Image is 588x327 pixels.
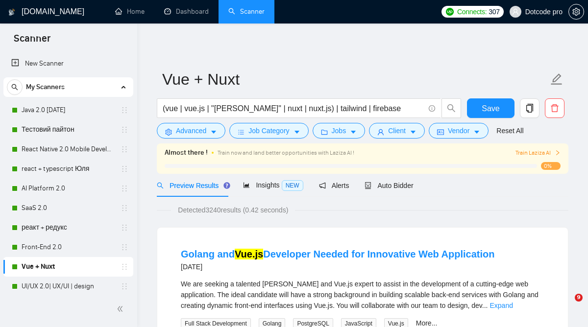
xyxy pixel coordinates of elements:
span: holder [121,185,128,192]
span: Advanced [176,125,206,136]
a: SaaS 2.0 [22,198,115,218]
input: Scanner name... [162,67,548,92]
span: Almost there ! [165,147,208,158]
span: Connects: [457,6,487,17]
span: 9 [575,294,583,302]
span: area-chart [243,182,250,188]
span: holder [121,243,128,251]
span: delete [545,104,564,113]
span: Job Category [248,125,289,136]
mark: Vue.js [235,249,263,259]
span: double-left [117,304,126,314]
span: caret-down [473,128,480,136]
button: search [441,98,461,118]
span: holder [121,224,128,232]
span: We are seeking a talented [PERSON_NAME] and Vue.js expert to assist in the development of a cutti... [181,280,539,309]
span: Preview Results [157,182,227,189]
span: robot [365,182,371,189]
span: holder [121,204,128,212]
a: реакт + редукс [22,218,115,237]
span: holder [121,106,128,114]
img: upwork-logo.png [446,8,454,16]
span: Client [388,125,406,136]
span: 307 [489,6,499,17]
span: bars [238,128,245,136]
a: setting [568,8,584,16]
span: 0% [541,162,561,170]
button: userClientcaret-down [369,123,425,139]
div: We are seeking a talented Golang and Vue.js expert to assist in the development of a cutting-edge... [181,279,544,311]
input: Search Freelance Jobs... [163,102,424,115]
span: holder [121,282,128,290]
a: More... [416,319,438,327]
span: search [157,182,164,189]
span: search [7,84,22,91]
img: logo [8,4,15,20]
a: homeHome [115,7,145,16]
a: React Native 2.0 Mobile Development [22,140,115,159]
button: folderJobscaret-down [313,123,366,139]
span: Train now and land better opportunities with Laziza AI ! [218,149,354,156]
span: Jobs [332,125,346,136]
a: Expand [490,302,513,309]
span: right [555,150,561,156]
button: Train Laziza AI [515,148,561,158]
a: AI Platform 2.0 [22,179,115,198]
button: settingAdvancedcaret-down [157,123,225,139]
span: Detected 3240 results (0.42 seconds) [171,205,295,215]
span: idcard [437,128,444,136]
a: Java 2.0 [DATE] [22,100,115,120]
button: idcardVendorcaret-down [429,123,489,139]
span: user [377,128,384,136]
a: Front-End 2.0 [22,237,115,257]
span: caret-down [410,128,416,136]
a: UI/UX 2.0| UX/UI | design [22,277,115,296]
span: folder [321,128,328,136]
a: New Scanner [11,54,125,73]
span: ... [482,302,488,309]
a: dashboardDashboard [164,7,209,16]
span: holder [121,145,128,153]
span: notification [319,182,326,189]
span: Auto Bidder [365,182,413,189]
button: copy [520,98,539,118]
span: Insights [243,181,303,189]
span: setting [569,8,584,16]
span: holder [121,263,128,271]
span: user [512,8,519,15]
span: info-circle [429,105,435,112]
button: search [7,79,23,95]
span: Alerts [319,182,349,189]
iframe: Intercom live chat [555,294,578,317]
span: My Scanners [26,77,65,97]
a: react + typescript Юля [22,159,115,179]
a: Тестовий пайтон [22,120,115,140]
button: setting [568,4,584,20]
span: edit [550,73,563,86]
span: caret-down [350,128,357,136]
span: caret-down [210,128,217,136]
div: [DATE] [181,261,495,273]
li: New Scanner [3,54,133,73]
span: setting [165,128,172,136]
span: holder [121,126,128,134]
span: holder [121,165,128,173]
button: barsJob Categorycaret-down [229,123,308,139]
span: Scanner [6,31,58,52]
div: Tooltip anchor [222,181,231,190]
span: caret-down [294,128,300,136]
span: copy [520,104,539,113]
span: Vendor [448,125,469,136]
span: NEW [282,180,303,191]
button: delete [545,98,564,118]
span: Save [482,102,499,115]
button: Save [467,98,514,118]
span: search [442,104,461,113]
a: Vue + Nuxt [22,257,115,277]
a: Golang andVue.jsDeveloper Needed for Innovative Web Application [181,249,495,259]
a: searchScanner [228,7,265,16]
a: Reset All [496,125,523,136]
